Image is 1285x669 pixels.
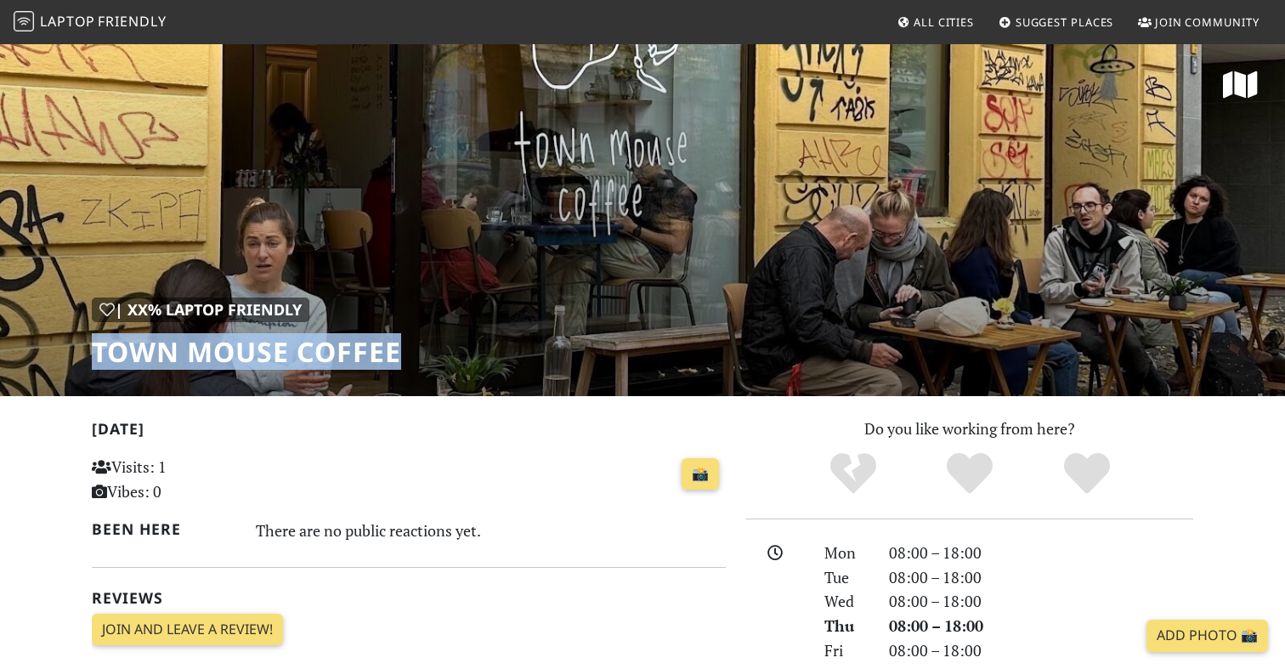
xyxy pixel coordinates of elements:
[795,451,912,497] div: No
[1155,14,1260,30] span: Join Community
[92,520,235,538] h2: Been here
[92,336,401,368] h1: Town Mouse Coffee
[14,11,34,31] img: LaptopFriendly
[814,541,879,565] div: Mon
[879,614,1203,638] div: 08:00 – 18:00
[911,451,1028,497] div: Yes
[256,517,727,544] div: There are no public reactions yet.
[814,589,879,614] div: Wed
[92,298,309,322] div: | XX% Laptop Friendly
[1016,14,1114,30] span: Suggest Places
[879,589,1203,614] div: 08:00 – 18:00
[879,565,1203,590] div: 08:00 – 18:00
[879,541,1203,565] div: 08:00 – 18:00
[890,7,981,37] a: All Cities
[92,455,290,504] p: Visits: 1 Vibes: 0
[879,638,1203,663] div: 08:00 – 18:00
[1028,451,1146,497] div: Definitely!
[814,565,879,590] div: Tue
[682,458,719,490] a: 📸
[992,7,1121,37] a: Suggest Places
[92,614,283,646] a: Join and leave a review!
[814,614,879,638] div: Thu
[814,638,879,663] div: Fri
[914,14,974,30] span: All Cities
[98,12,166,31] span: Friendly
[14,8,167,37] a: LaptopFriendly LaptopFriendly
[746,417,1193,441] p: Do you like working from here?
[1131,7,1266,37] a: Join Community
[40,12,95,31] span: Laptop
[92,420,726,445] h2: [DATE]
[92,589,726,607] h2: Reviews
